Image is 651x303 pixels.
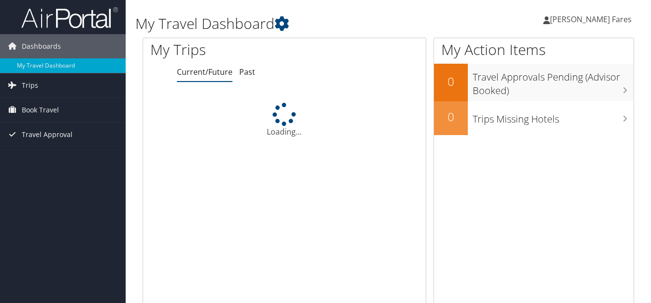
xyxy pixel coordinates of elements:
[22,98,59,122] span: Book Travel
[22,34,61,58] span: Dashboards
[543,5,641,34] a: [PERSON_NAME] Fares
[21,6,118,29] img: airportal-logo.png
[434,109,468,125] h2: 0
[550,14,632,25] span: [PERSON_NAME] Fares
[135,14,473,34] h1: My Travel Dashboard
[434,40,634,60] h1: My Action Items
[473,66,634,97] h3: Travel Approvals Pending (Advisor Booked)
[473,108,634,126] h3: Trips Missing Hotels
[150,40,301,60] h1: My Trips
[434,101,634,135] a: 0Trips Missing Hotels
[177,67,232,77] a: Current/Future
[434,73,468,90] h2: 0
[239,67,255,77] a: Past
[22,73,38,97] span: Trips
[434,64,634,101] a: 0Travel Approvals Pending (Advisor Booked)
[22,123,72,147] span: Travel Approval
[143,103,426,138] div: Loading...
